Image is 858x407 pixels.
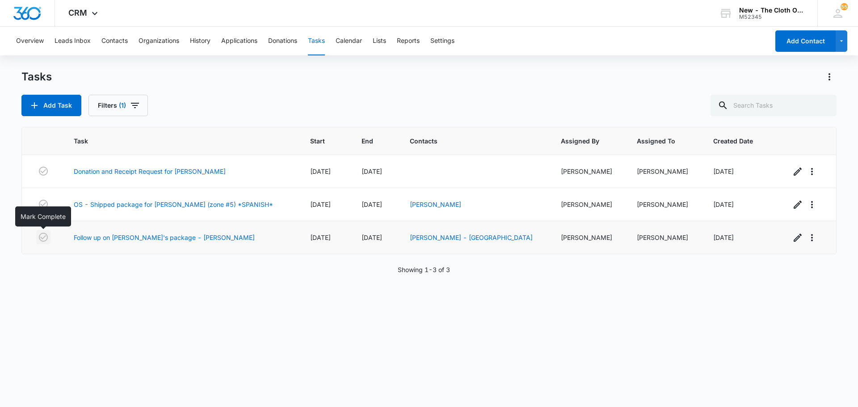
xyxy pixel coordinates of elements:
[739,7,804,14] div: account name
[561,167,615,176] div: [PERSON_NAME]
[88,95,148,116] button: Filters(1)
[221,27,257,55] button: Applications
[841,3,848,10] div: notifications count
[362,168,382,175] span: [DATE]
[373,27,386,55] button: Lists
[410,201,461,208] a: [PERSON_NAME]
[637,136,678,146] span: Assigned To
[561,136,602,146] span: Assigned By
[713,201,734,208] span: [DATE]
[74,200,273,209] a: OS - Shipped package for [PERSON_NAME] (zone #5) *SPANISH*
[713,168,734,175] span: [DATE]
[74,233,255,242] a: Follow up on [PERSON_NAME]'s package - [PERSON_NAME]
[822,70,837,84] button: Actions
[410,136,526,146] span: Contacts
[310,234,331,241] span: [DATE]
[310,136,327,146] span: Start
[310,201,331,208] span: [DATE]
[362,136,375,146] span: End
[268,27,297,55] button: Donations
[637,233,691,242] div: [PERSON_NAME]
[637,200,691,209] div: [PERSON_NAME]
[190,27,210,55] button: History
[561,233,615,242] div: [PERSON_NAME]
[21,70,52,84] h1: Tasks
[21,95,81,116] button: Add Task
[74,136,276,146] span: Task
[713,136,757,146] span: Created Date
[637,167,691,176] div: [PERSON_NAME]
[362,201,382,208] span: [DATE]
[55,27,91,55] button: Leads Inbox
[410,234,533,241] a: [PERSON_NAME] - [GEOGRAPHIC_DATA]
[739,14,804,20] div: account id
[101,27,128,55] button: Contacts
[310,168,331,175] span: [DATE]
[308,27,325,55] button: Tasks
[561,200,615,209] div: [PERSON_NAME]
[841,3,848,10] span: 55
[15,206,71,227] div: Mark Complete
[398,265,450,274] p: Showing 1-3 of 3
[139,27,179,55] button: Organizations
[397,27,420,55] button: Reports
[74,167,226,176] a: Donation and Receipt Request for [PERSON_NAME]
[336,27,362,55] button: Calendar
[711,95,837,116] input: Search Tasks
[119,102,126,109] span: (1)
[430,27,454,55] button: Settings
[713,234,734,241] span: [DATE]
[362,234,382,241] span: [DATE]
[775,30,836,52] button: Add Contact
[16,27,44,55] button: Overview
[68,8,87,17] span: CRM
